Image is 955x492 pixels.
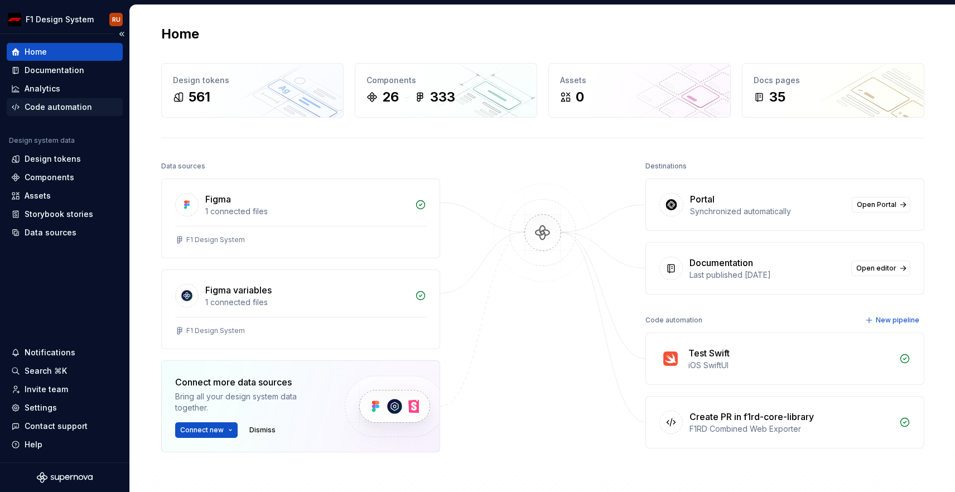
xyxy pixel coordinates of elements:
a: Settings [7,399,123,417]
button: Search ⌘K [7,362,123,380]
div: Assets [560,75,719,86]
a: Storybook stories [7,205,123,223]
div: 1 connected files [205,297,408,308]
span: Open editor [856,264,896,273]
button: New pipeline [862,312,924,328]
div: Destinations [645,158,687,174]
a: Open Portal [852,197,910,213]
div: Design tokens [173,75,332,86]
div: Last published [DATE] [689,269,845,281]
span: Dismiss [249,426,276,435]
div: Components [366,75,525,86]
div: F1 Design System [26,14,94,25]
div: F1 Design System [186,235,245,244]
span: Connect new [180,426,224,435]
a: Design tokens561 [161,63,344,118]
div: Docs pages [754,75,913,86]
a: Components26333 [355,63,537,118]
div: Documentation [25,65,84,76]
button: Notifications [7,344,123,361]
div: Analytics [25,83,60,94]
button: F1 Design SystemRU [2,7,127,31]
div: 333 [430,88,455,106]
div: F1 Design System [186,326,245,335]
a: Code automation [7,98,123,116]
div: 0 [576,88,584,106]
div: Data sources [25,227,76,238]
a: Components [7,168,123,186]
div: Connect more data sources [175,375,326,389]
a: Docs pages35 [742,63,924,118]
div: Contact support [25,421,88,432]
div: Figma [205,192,231,206]
a: Documentation [7,61,123,79]
span: New pipeline [876,316,919,325]
button: Help [7,436,123,454]
div: Documentation [689,256,753,269]
div: Components [25,172,74,183]
span: Open Portal [857,200,896,209]
a: Figma1 connected filesF1 Design System [161,179,440,258]
a: Figma variables1 connected filesF1 Design System [161,269,440,349]
div: Assets [25,190,51,201]
button: Collapse sidebar [114,26,129,42]
div: Search ⌘K [25,365,67,377]
div: F1RD Combined Web Exporter [689,423,893,435]
div: 26 [382,88,399,106]
div: Synchronized automatically [690,206,845,217]
div: Code automation [645,312,702,328]
div: Test Swift [688,346,730,360]
div: Bring all your design system data together. [175,391,326,413]
a: Analytics [7,80,123,98]
a: Open editor [851,261,910,276]
div: Design tokens [25,153,81,165]
div: Data sources [161,158,205,174]
div: 1 connected files [205,206,408,217]
div: Invite team [25,384,68,395]
a: Data sources [7,224,123,242]
div: Settings [25,402,57,413]
div: Code automation [25,102,92,113]
div: Home [25,46,47,57]
div: Create PR in f1rd-core-library [689,410,814,423]
div: RU [112,15,120,24]
div: Help [25,439,42,450]
div: 561 [189,88,210,106]
a: Invite team [7,380,123,398]
div: Notifications [25,347,75,358]
a: Home [7,43,123,61]
button: Contact support [7,417,123,435]
button: Dismiss [244,422,281,438]
button: Connect new [175,422,238,438]
a: Assets0 [548,63,731,118]
div: Portal [690,192,715,206]
div: iOS SwiftUI [688,360,893,371]
div: 35 [769,88,785,106]
div: Storybook stories [25,209,93,220]
a: Assets [7,187,123,205]
h2: Home [161,25,199,43]
a: Design tokens [7,150,123,168]
svg: Supernova Logo [37,472,93,483]
div: Design system data [9,136,75,145]
div: Figma variables [205,283,272,297]
img: c8f40afb-e0f1-40b1-98b2-071a2e9e4f46.png [8,13,21,26]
